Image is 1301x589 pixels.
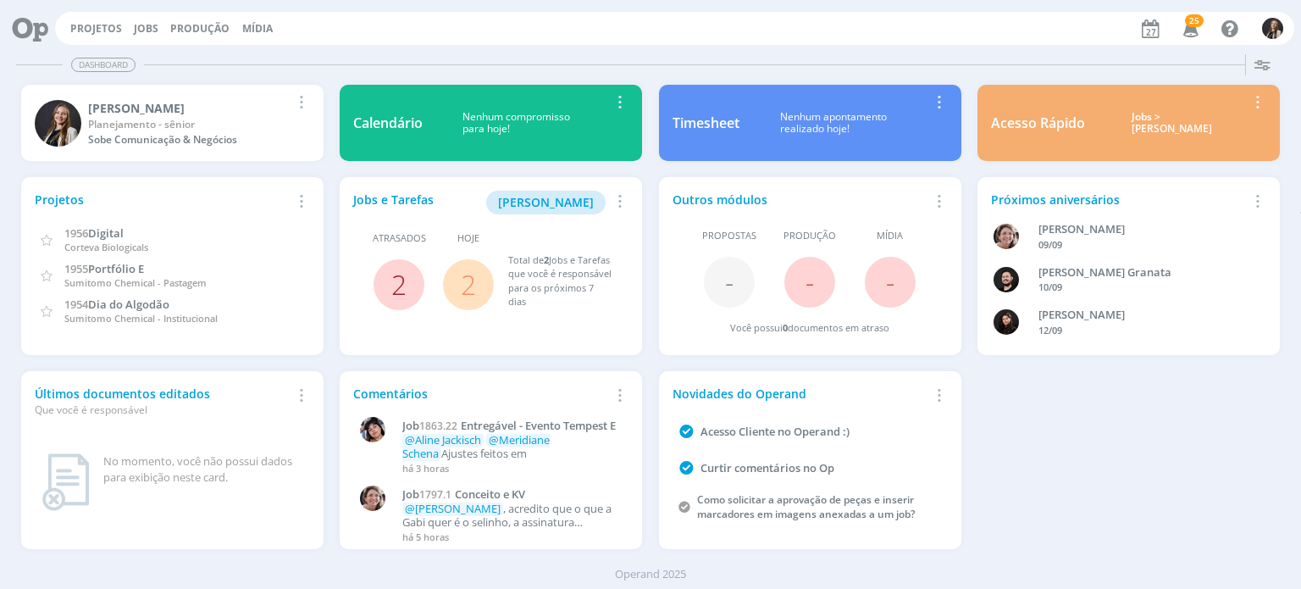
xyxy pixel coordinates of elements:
span: há 3 horas [402,462,449,475]
a: Projetos [70,21,122,36]
a: Acesso Cliente no Operand :) [700,424,850,439]
img: E [360,417,385,442]
a: 2 [461,266,476,303]
span: Dashboard [71,58,136,72]
span: Conceito e KV [455,486,525,502]
button: Jobs [129,22,163,36]
button: Produção [165,22,235,36]
div: Planejamento - sênior [88,117,291,132]
span: Hoje [457,231,479,246]
span: há 5 horas [402,531,449,543]
span: 1955 [64,261,88,276]
span: 1954 [64,297,88,312]
span: [PERSON_NAME] [498,194,594,210]
span: 10/09 [1038,281,1062,293]
span: @Aline Jackisch [405,432,481,447]
a: 1955Portfólio E [64,260,144,276]
a: [PERSON_NAME] [486,193,606,209]
a: Job1863.22Entregável - Evento Tempest E [402,420,620,433]
span: @Meridiane Schena [402,432,550,461]
a: 2 [391,266,407,303]
div: Nenhum apontamento realizado hoje! [739,111,928,136]
span: 1863.22 [419,419,457,433]
span: @[PERSON_NAME] [405,501,501,516]
div: Acesso Rápido [991,113,1085,133]
button: 25 [1172,14,1207,44]
div: Que você é responsável [35,403,291,418]
div: Últimos documentos editados [35,385,291,418]
div: No momento, você não possui dados para exibição neste card. [103,453,303,486]
button: [PERSON_NAME] [486,191,606,214]
a: Curtir comentários no Op [700,460,834,475]
div: Bruno Corralo Granata [1038,264,1247,281]
span: 1956 [64,225,88,241]
div: Outros módulos [673,191,928,208]
span: 09/09 [1038,238,1062,251]
img: A [360,486,385,511]
div: Jobs > [PERSON_NAME] [1098,111,1247,136]
span: Produção [783,229,836,243]
span: Atrasados [373,231,426,246]
span: 12/09 [1038,324,1062,336]
span: Portfólio E [88,261,144,276]
a: Job1797.1Conceito e KV [402,488,620,502]
img: B [994,267,1019,292]
button: L [1261,14,1284,43]
div: Timesheet [673,113,739,133]
a: 1954Dia do Algodão [64,296,169,312]
div: Novidades do Operand [673,385,928,403]
p: , acredito que o que a Gabi quer é o selinho, a assinatura Agricultura nos Une, que usamos nas pe... [402,503,620,529]
div: Projetos [35,191,291,208]
div: Jobs e Tarefas [353,191,609,214]
a: Mídia [242,21,273,36]
img: L [994,309,1019,335]
span: Entregável - Evento Tempest E [461,418,616,433]
span: Sumitomo Chemical - Pastagem [64,276,207,289]
button: Projetos [65,22,127,36]
button: Mídia [237,22,278,36]
span: Sumitomo Chemical - Institucional [64,312,218,325]
div: Comentários [353,385,609,403]
span: - [725,264,734,300]
span: Dia do Algodão [88,297,169,312]
span: 0 [783,321,788,334]
a: Produção [170,21,230,36]
a: TimesheetNenhum apontamentorealizado hoje! [659,85,961,161]
div: Aline Beatriz Jackisch [1038,221,1247,238]
img: dashboard_not_found.png [42,453,90,511]
span: Corteva Biologicals [64,241,148,253]
img: L [35,100,81,147]
div: Nenhum compromisso para hoje! [423,111,609,136]
span: Mídia [877,229,903,243]
div: Lílian Fengler [88,99,291,117]
span: 2 [544,253,549,266]
div: Você possui documentos em atraso [730,321,889,336]
span: - [886,264,894,300]
span: Propostas [702,229,756,243]
span: 25 [1185,14,1204,27]
span: 1797.1 [419,487,451,502]
img: A [994,224,1019,249]
div: Luana da Silva de Andrade [1038,307,1247,324]
span: Digital [88,225,124,241]
img: L [1262,18,1283,39]
p: Ajustes feitos em [402,434,620,460]
div: Total de Jobs e Tarefas que você é responsável para os próximos 7 dias [508,253,612,309]
a: L[PERSON_NAME]Planejamento - sêniorSobe Comunicação & Negócios [21,85,324,161]
a: 1956Digital [64,225,124,241]
div: Calendário [353,113,423,133]
span: - [806,264,814,300]
div: Sobe Comunicação & Negócios [88,132,291,147]
a: Jobs [134,21,158,36]
a: Como solicitar a aprovação de peças e inserir marcadores em imagens anexadas a um job? [697,492,915,521]
div: Próximos aniversários [991,191,1247,208]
